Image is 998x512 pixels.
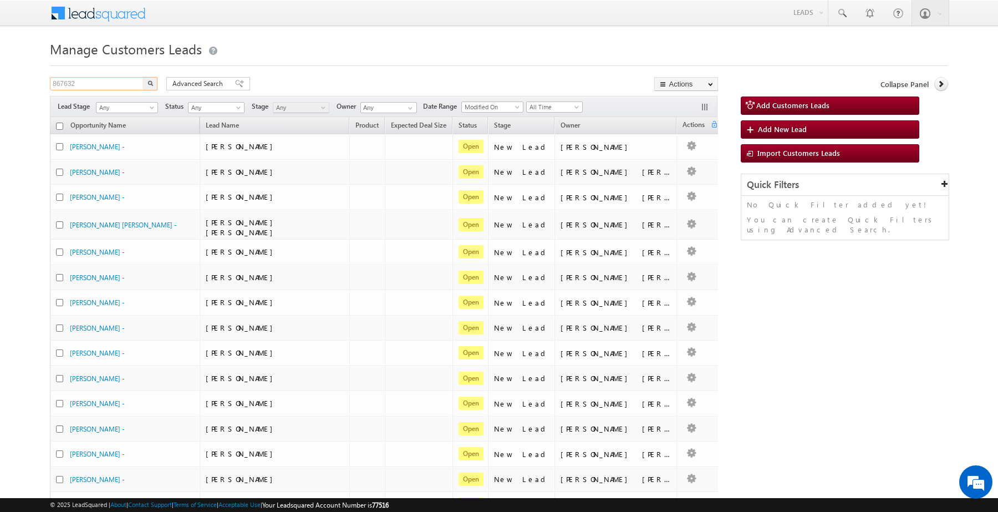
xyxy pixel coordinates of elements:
div: New Lead [494,399,549,409]
span: Open [459,321,483,334]
a: [PERSON_NAME] - [70,168,125,176]
div: New Lead [494,373,549,383]
a: [PERSON_NAME] - [70,450,125,458]
p: You can create Quick Filters using Advanced Search. [747,215,943,235]
div: New Lead [494,167,549,177]
a: [PERSON_NAME] - [70,298,125,307]
div: New Lead [494,298,549,308]
span: Product [355,121,379,129]
a: Status [453,119,482,134]
span: Open [459,245,483,258]
span: Opportunity Name [70,121,126,129]
a: Acceptable Use [218,501,261,508]
a: Any [273,102,329,113]
a: [PERSON_NAME] - [70,475,125,484]
span: Open [459,372,483,385]
span: [PERSON_NAME] [206,474,278,484]
div: [PERSON_NAME] [PERSON_NAME] [561,272,671,282]
div: [PERSON_NAME] [PERSON_NAME] [561,167,671,177]
span: [PERSON_NAME] [206,141,278,151]
span: Date Range [423,102,461,111]
div: New Lead [494,272,549,282]
span: © 2025 LeadSquared | | | | | [50,500,389,510]
span: Collapse Panel [880,79,929,89]
span: Lead Stage [58,102,94,111]
span: Stage [252,102,273,111]
a: Expected Deal Size [385,119,452,134]
p: No Quick Filter added yet! [747,200,943,210]
span: [PERSON_NAME] [206,398,278,408]
span: [PERSON_NAME] [206,373,278,383]
div: [PERSON_NAME] [PERSON_NAME] [561,348,671,358]
span: All Time [527,102,579,112]
a: Any [188,102,245,113]
span: Any [189,103,241,113]
div: [PERSON_NAME] [PERSON_NAME] [561,449,671,459]
span: Add New Lead [758,124,807,134]
span: Add Customers Leads [756,100,829,110]
span: Open [459,397,483,410]
div: New Lead [494,348,549,358]
div: New Lead [494,142,549,152]
span: Advanced Search [172,79,226,89]
span: Modified On [462,102,520,112]
a: [PERSON_NAME] - [70,425,125,433]
input: Type to Search [360,102,417,113]
span: Actions [677,119,710,133]
a: Opportunity Name [65,119,131,134]
a: All Time [526,102,583,113]
a: Any [96,102,158,113]
a: [PERSON_NAME] - [70,143,125,151]
div: [PERSON_NAME] [PERSON_NAME] [561,247,671,257]
span: Open [459,422,483,435]
span: Stage [494,121,511,129]
span: [PERSON_NAME] [206,272,278,282]
div: New Lead [494,192,549,202]
div: New Lead [494,323,549,333]
span: Open [459,271,483,284]
div: New Lead [494,220,549,230]
div: [PERSON_NAME] [PERSON_NAME] [561,474,671,484]
div: New Lead [494,424,549,434]
a: Show All Items [402,103,416,114]
span: [PERSON_NAME] [206,424,278,433]
span: Open [459,447,483,460]
span: 77516 [372,501,389,509]
span: Open [459,165,483,179]
div: [PERSON_NAME] [PERSON_NAME] [561,373,671,383]
a: [PERSON_NAME] - [70,248,125,256]
div: [PERSON_NAME] [PERSON_NAME] [561,323,671,333]
span: [PERSON_NAME] [206,348,278,357]
div: [PERSON_NAME] [PERSON_NAME] [561,220,671,230]
div: [PERSON_NAME] [PERSON_NAME] [561,192,671,202]
button: Actions [654,77,718,91]
span: [PERSON_NAME] [206,192,278,201]
span: [PERSON_NAME] [206,323,278,332]
div: [PERSON_NAME] [PERSON_NAME] [561,424,671,434]
span: Open [459,190,483,204]
a: [PERSON_NAME] - [70,399,125,408]
span: Open [459,346,483,359]
span: Import Customers Leads [757,148,840,158]
input: Check all records [56,123,63,130]
span: Your Leadsquared Account Number is [262,501,389,509]
span: [PERSON_NAME] [206,449,278,458]
span: Lead Name [200,119,245,134]
div: New Lead [494,449,549,459]
a: About [110,501,126,508]
a: Terms of Service [174,501,217,508]
div: [PERSON_NAME] [PERSON_NAME] [561,298,671,308]
div: New Lead [494,474,549,484]
div: Quick Filters [741,174,949,196]
a: Stage [488,119,516,134]
span: Open [459,140,483,153]
span: [PERSON_NAME] [206,297,278,307]
a: [PERSON_NAME] - [70,193,125,201]
a: [PERSON_NAME] [PERSON_NAME] - [70,221,177,229]
a: [PERSON_NAME] - [70,374,125,383]
span: Manage Customers Leads [50,40,202,58]
span: Owner [337,102,360,111]
span: Any [273,103,326,113]
a: [PERSON_NAME] - [70,349,125,357]
a: [PERSON_NAME] - [70,324,125,332]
